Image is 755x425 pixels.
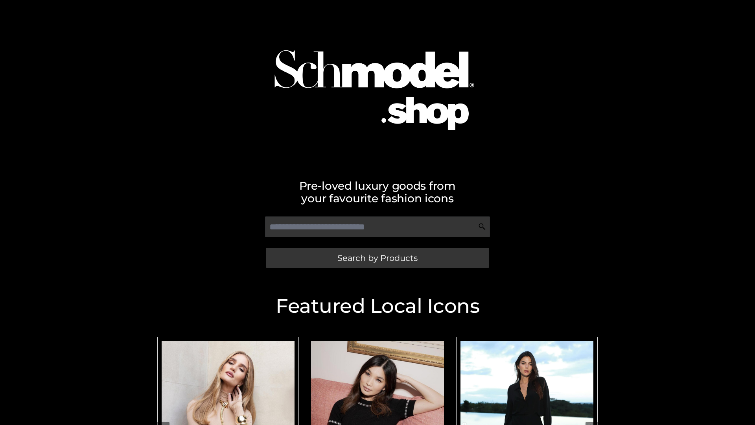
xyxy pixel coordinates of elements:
a: Search by Products [266,248,489,268]
h2: Pre-loved luxury goods from your favourite fashion icons [153,179,602,205]
span: Search by Products [337,254,418,262]
img: Search Icon [478,223,486,231]
h2: Featured Local Icons​ [153,296,602,316]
